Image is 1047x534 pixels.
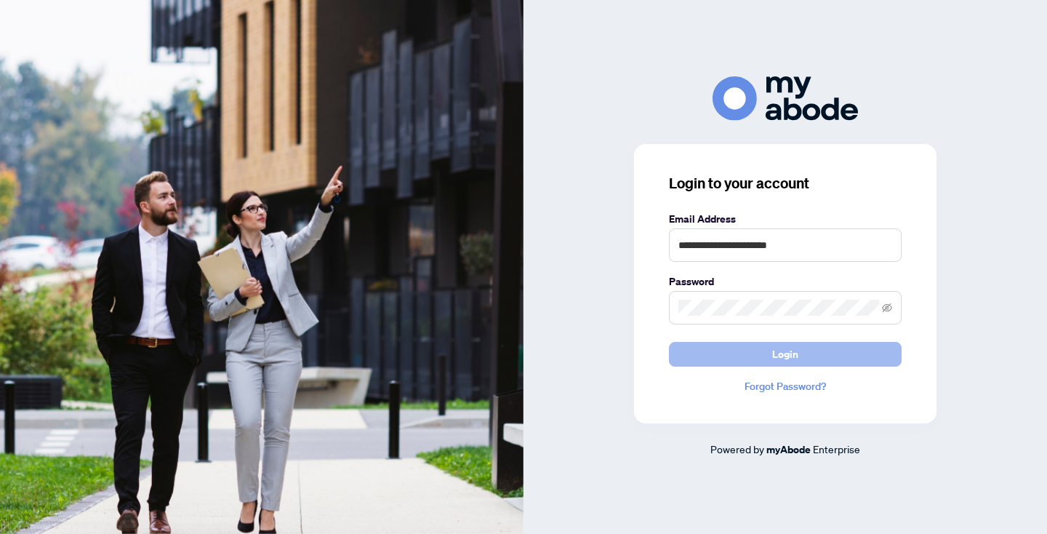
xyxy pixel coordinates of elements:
a: Forgot Password? [669,378,902,394]
span: eye-invisible [882,303,892,313]
label: Password [669,274,902,290]
label: Email Address [669,211,902,227]
img: ma-logo [713,76,858,121]
button: Login [669,342,902,367]
span: Enterprise [813,442,860,455]
a: myAbode [766,442,811,458]
span: Login [772,343,798,366]
h3: Login to your account [669,173,902,194]
span: Powered by [710,442,764,455]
